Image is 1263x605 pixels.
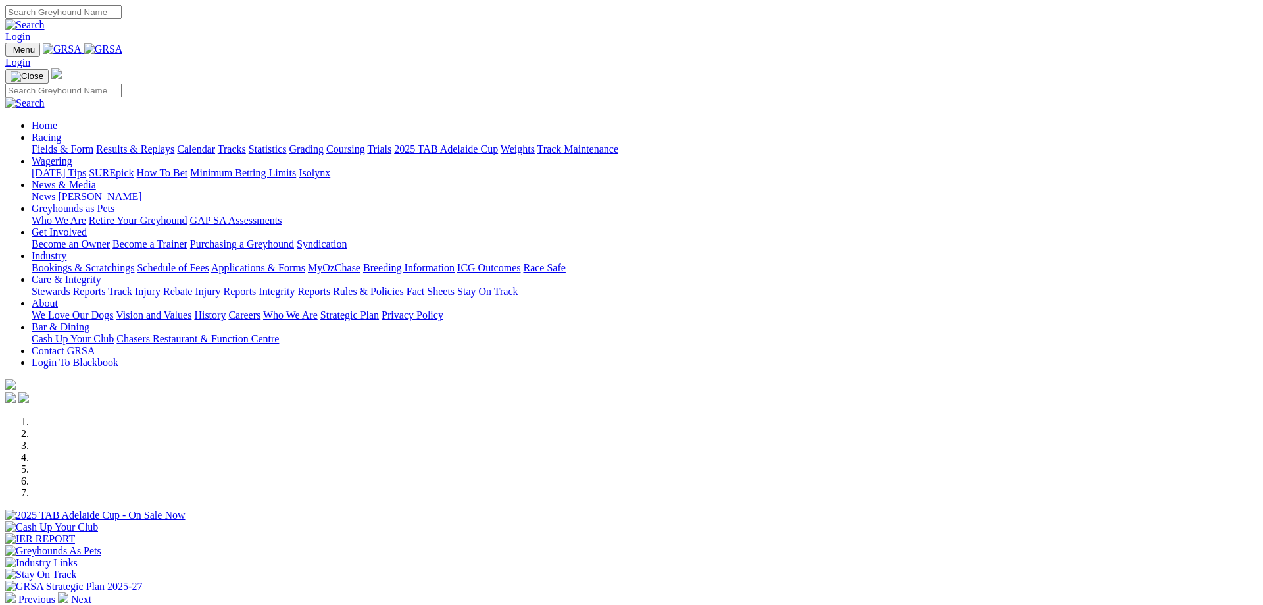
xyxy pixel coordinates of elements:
a: Greyhounds as Pets [32,203,114,214]
a: About [32,298,58,309]
a: Calendar [177,144,215,155]
a: Stay On Track [457,286,518,297]
a: Injury Reports [195,286,256,297]
a: MyOzChase [308,262,360,273]
a: Cash Up Your Club [32,333,114,344]
a: Careers [228,309,260,321]
div: Bar & Dining [32,333,1258,345]
span: Next [71,594,91,605]
a: We Love Our Dogs [32,309,113,321]
div: News & Media [32,191,1258,203]
img: Cash Up Your Club [5,521,98,533]
a: Race Safe [523,262,565,273]
input: Search [5,5,122,19]
a: Trials [367,144,391,155]
a: Results & Replays [96,144,174,155]
a: Syndication [297,238,347,250]
div: Get Involved [32,238,1258,250]
a: Schedule of Fees [137,262,209,273]
div: Industry [32,262,1258,274]
img: Close [11,71,43,82]
div: Wagering [32,167,1258,179]
a: Purchasing a Greyhound [190,238,294,250]
a: Statistics [249,144,287,155]
a: How To Bet [137,167,188,178]
a: Contact GRSA [32,345,95,356]
img: twitter.svg [18,392,29,403]
div: Greyhounds as Pets [32,215,1258,226]
a: Get Involved [32,226,87,238]
div: Racing [32,144,1258,155]
a: Who We Are [32,215,86,226]
a: Chasers Restaurant & Function Centre [116,333,279,344]
img: Greyhounds As Pets [5,545,101,557]
img: IER REPORT [5,533,75,545]
span: Previous [18,594,55,605]
a: Login To Blackbook [32,357,118,368]
img: GRSA [84,43,123,55]
a: Stewards Reports [32,286,105,297]
a: News [32,191,55,202]
img: GRSA [43,43,82,55]
img: chevron-right-pager-white.svg [58,592,68,603]
a: News & Media [32,179,96,190]
a: Previous [5,594,58,605]
img: Search [5,19,45,31]
a: Become a Trainer [112,238,187,250]
a: SUREpick [89,167,134,178]
a: ICG Outcomes [457,262,520,273]
a: Rules & Policies [333,286,404,297]
a: [PERSON_NAME] [58,191,141,202]
a: Racing [32,132,61,143]
img: Stay On Track [5,569,76,581]
a: [DATE] Tips [32,167,86,178]
a: 2025 TAB Adelaide Cup [394,144,498,155]
img: GRSA Strategic Plan 2025-27 [5,581,142,592]
a: Privacy Policy [382,309,443,321]
a: History [194,309,226,321]
a: Become an Owner [32,238,110,250]
a: Care & Integrity [32,274,101,285]
a: Who We Are [263,309,318,321]
button: Toggle navigation [5,43,40,57]
img: Industry Links [5,557,78,569]
a: Login [5,31,30,42]
a: Weights [501,144,535,155]
button: Toggle navigation [5,69,49,84]
a: Fields & Form [32,144,93,155]
img: chevron-left-pager-white.svg [5,592,16,603]
a: Track Injury Rebate [108,286,192,297]
div: Care & Integrity [32,286,1258,298]
a: Industry [32,250,66,261]
a: Home [32,120,57,131]
div: About [32,309,1258,321]
img: facebook.svg [5,392,16,403]
a: Strategic Plan [320,309,379,321]
a: Fact Sheets [407,286,455,297]
a: Next [58,594,91,605]
a: Minimum Betting Limits [190,167,296,178]
a: Isolynx [299,167,330,178]
a: GAP SA Assessments [190,215,282,226]
a: Wagering [32,155,72,167]
a: Vision and Values [116,309,191,321]
a: Tracks [218,144,246,155]
a: Grading [289,144,324,155]
img: Search [5,97,45,109]
img: logo-grsa-white.png [51,68,62,79]
input: Search [5,84,122,97]
img: logo-grsa-white.png [5,379,16,390]
a: Track Maintenance [537,144,618,155]
a: Applications & Forms [211,262,305,273]
a: Retire Your Greyhound [89,215,187,226]
a: Bar & Dining [32,321,89,332]
a: Coursing [326,144,365,155]
a: Bookings & Scratchings [32,262,134,273]
a: Login [5,57,30,68]
span: Menu [13,45,35,55]
a: Breeding Information [363,262,455,273]
img: 2025 TAB Adelaide Cup - On Sale Now [5,510,186,521]
a: Integrity Reports [259,286,330,297]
